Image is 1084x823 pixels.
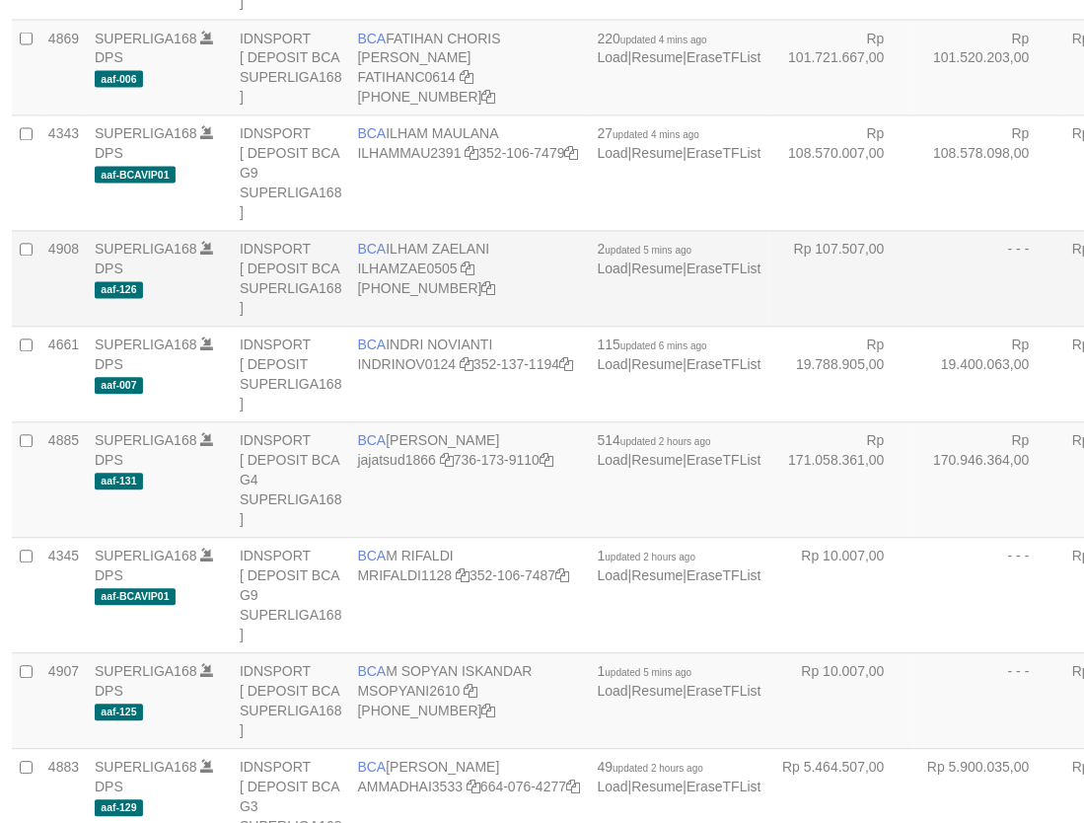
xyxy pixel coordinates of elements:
[358,242,387,258] span: BCA
[95,800,143,817] span: aaf-129
[632,568,684,584] a: Resume
[687,357,760,373] a: EraseTFList
[598,262,628,277] a: Load
[687,50,760,66] a: EraseTFList
[358,549,387,564] span: BCA
[350,538,590,653] td: M RIFALDI 352-106-7487
[769,422,914,538] td: Rp 171.058.361,00
[598,337,761,373] span: | |
[87,115,232,231] td: DPS
[598,760,703,776] span: 49
[456,568,470,584] a: Copy MRIFALDI1128 to clipboard
[769,231,914,327] td: Rp 107.507,00
[598,31,761,66] span: | |
[40,653,87,749] td: 4907
[598,357,628,373] a: Load
[613,130,699,141] span: updated 4 mins ago
[358,684,461,700] a: MSOPYANI2610
[232,115,350,231] td: IDNSPORT [ DEPOSIT BCA G9 SUPERLIGA168 ]
[598,549,696,564] span: 1
[358,146,462,162] a: ILHAMMAU2391
[358,433,387,449] span: BCA
[606,668,692,679] span: updated 5 mins ago
[350,653,590,749] td: M SOPYAN ISKANDAR [PHONE_NUMBER]
[95,549,197,564] a: SUPERLIGA168
[606,553,696,563] span: updated 2 hours ago
[606,246,692,257] span: updated 5 mins ago
[87,231,232,327] td: DPS
[598,780,628,795] a: Load
[555,568,569,584] a: Copy 3521067487 to clipboard
[914,653,1059,749] td: - - -
[598,126,761,162] span: | |
[769,115,914,231] td: Rp 108.570.007,00
[620,35,707,45] span: updated 4 mins ago
[598,433,761,469] span: | |
[632,50,684,66] a: Resume
[232,327,350,422] td: IDNSPORT [ DEPOSIT SUPERLIGA168 ]
[40,422,87,538] td: 4885
[95,589,176,606] span: aaf-BCAVIP01
[620,341,707,352] span: updated 6 mins ago
[350,115,590,231] td: ILHAM MAULANA 352-106-7479
[95,378,143,395] span: aaf-007
[466,146,479,162] a: Copy ILHAMMAU2391 to clipboard
[358,780,464,795] a: AMMADHAI3533
[632,780,684,795] a: Resume
[632,453,684,469] a: Resume
[95,242,197,258] a: SUPERLIGA168
[687,568,760,584] a: EraseTFList
[95,337,197,353] a: SUPERLIGA168
[358,31,387,46] span: BCA
[598,242,761,277] span: | |
[40,20,87,115] td: 4869
[914,422,1059,538] td: Rp 170.946.364,00
[482,281,496,297] a: Copy 4062280631 to clipboard
[565,146,579,162] a: Copy 3521067479 to clipboard
[358,126,387,142] span: BCA
[358,453,436,469] a: jajatsud1866
[632,357,684,373] a: Resume
[87,538,232,653] td: DPS
[95,31,197,46] a: SUPERLIGA168
[598,453,628,469] a: Load
[598,684,628,700] a: Load
[40,327,87,422] td: 4661
[769,327,914,422] td: Rp 19.788.905,00
[914,115,1059,231] td: Rp 108.578.098,00
[87,653,232,749] td: DPS
[598,31,707,46] span: 220
[232,653,350,749] td: IDNSPORT [ DEPOSIT BCA SUPERLIGA168 ]
[95,664,197,680] a: SUPERLIGA168
[87,20,232,115] td: DPS
[687,780,760,795] a: EraseTFList
[358,357,457,373] a: INDRINOV0124
[460,70,473,86] a: Copy FATIHANC0614 to clipboard
[95,474,143,490] span: aaf-131
[462,262,475,277] a: Copy ILHAMZAE0505 to clipboard
[358,337,387,353] span: BCA
[95,282,143,299] span: aaf-126
[632,146,684,162] a: Resume
[232,20,350,115] td: IDNSPORT [ DEPOSIT BCA SUPERLIGA168 ]
[914,327,1059,422] td: Rp 19.400.063,00
[687,453,760,469] a: EraseTFList
[598,242,692,258] span: 2
[769,538,914,653] td: Rp 10.007,00
[687,262,760,277] a: EraseTFList
[350,231,590,327] td: ILHAM ZAELANI [PHONE_NUMBER]
[358,262,458,277] a: ILHAMZAE0505
[358,568,453,584] a: MRIFALDI1128
[598,433,711,449] span: 514
[40,115,87,231] td: 4343
[914,231,1059,327] td: - - -
[566,780,580,795] a: Copy 6640764277 to clipboard
[482,704,496,719] a: Copy 4062301418 to clipboard
[914,538,1059,653] td: - - -
[95,433,197,449] a: SUPERLIGA168
[598,664,692,680] span: 1
[40,231,87,327] td: 4908
[598,664,761,700] span: | |
[598,760,761,795] span: | |
[440,453,454,469] a: Copy jajatsud1866 to clipboard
